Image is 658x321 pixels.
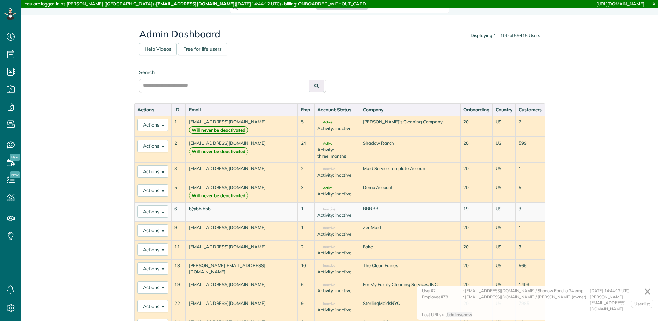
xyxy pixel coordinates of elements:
td: 7 [515,116,545,137]
td: 18 [171,259,186,278]
a: User list [631,300,653,308]
td: 6 [298,278,315,297]
div: Actions [137,106,168,113]
div: Employee#78 [422,294,463,312]
div: Activity: inactive [317,287,356,294]
div: : [EMAIL_ADDRESS][DOMAIN_NAME] / Shadow Ranch / 24 emp. [463,288,590,294]
td: 24 [298,137,315,162]
td: ZenMaid [360,221,460,240]
div: Activity: inactive [317,269,356,275]
button: Actions [137,243,168,256]
td: [PERSON_NAME]'s Cleaning Company [360,116,460,137]
td: US [492,162,516,181]
div: Last URLs [422,312,441,318]
td: 20 [460,240,492,259]
span: New [10,171,20,178]
div: Company [363,106,457,113]
div: Activity: three_months [317,146,356,159]
div: Displaying 1 - 100 of 59415 Users [471,32,540,39]
div: [PERSON_NAME][EMAIL_ADDRESS][DOMAIN_NAME] [590,294,651,312]
td: 5 [515,181,545,202]
button: Actions [137,119,168,131]
strong: Will never be deactivated [189,126,248,134]
div: Activity: inactive [317,125,356,132]
td: 20 [460,162,492,181]
td: 3 [515,202,545,221]
td: 2 [298,162,315,181]
td: US [492,137,516,162]
td: 5 [298,116,315,137]
td: 599 [515,137,545,162]
strong: Will never be deactivated [189,192,248,200]
td: US [492,181,516,202]
button: Actions [137,140,168,152]
td: 20 [460,259,492,278]
td: [PERSON_NAME][EMAIL_ADDRESS][DOMAIN_NAME] [186,259,298,278]
td: [EMAIL_ADDRESS][DOMAIN_NAME] [186,240,298,259]
td: 22 [171,297,186,316]
a: ✕ [640,283,655,300]
td: [EMAIL_ADDRESS][DOMAIN_NAME] [186,137,298,162]
td: 10 [298,259,315,278]
span: Inactive [317,245,335,249]
td: Shadow Ranch [360,137,460,162]
div: Customers [519,106,542,113]
td: 2 [298,240,315,259]
span: Inactive [317,264,335,267]
td: 9 [298,297,315,316]
td: 3 [298,181,315,202]
div: Activity: inactive [317,307,356,313]
td: US [492,259,516,278]
td: 20 [460,221,492,240]
div: [DATE] 14:44:12 UTC [590,288,651,294]
strong: [EMAIL_ADDRESS][DOMAIN_NAME] [156,1,235,7]
td: 1 [298,221,315,240]
div: Account Status [317,106,356,113]
button: Actions [137,281,168,294]
td: The Clean Fairies [360,259,460,278]
td: 19 [171,278,186,297]
td: SterlingMaidsNYC [360,297,460,316]
div: Activity: inactive [317,231,356,237]
td: 1403 [515,278,545,297]
td: 1 [515,221,545,240]
span: Active [317,142,332,145]
td: BBBBB [360,202,460,221]
td: 20 [460,181,492,202]
strong: Will never be deactivated [189,147,248,155]
a: Free for life users [178,43,227,55]
td: US [492,202,516,221]
div: > [441,312,475,318]
td: 5 [171,181,186,202]
td: b@bb.bbb [186,202,298,221]
button: Actions [137,300,168,312]
td: For My Family Cleaning Services, INC. [360,278,460,297]
td: 20 [460,278,492,297]
td: US [492,221,516,240]
td: US [492,116,516,137]
a: Help Videos [139,43,177,55]
div: ID [174,106,183,113]
td: [EMAIL_ADDRESS][DOMAIN_NAME] [186,221,298,240]
div: Emp. [301,106,312,113]
td: 3 [171,162,186,181]
td: [EMAIL_ADDRESS][DOMAIN_NAME] [186,116,298,137]
span: Inactive [317,283,335,287]
td: Fake [360,240,460,259]
div: Activity: inactive [317,191,356,197]
td: [EMAIL_ADDRESS][DOMAIN_NAME] [186,181,298,202]
td: 1 [298,202,315,221]
td: 20 [460,137,492,162]
td: US [492,278,516,297]
td: US [492,240,516,259]
td: Demo Account [360,181,460,202]
button: Actions [137,184,168,197]
span: Inactive [317,207,335,211]
td: 19 [460,202,492,221]
span: New [10,154,20,161]
label: Search [139,69,326,76]
span: Inactive [317,226,335,230]
td: [EMAIL_ADDRESS][DOMAIN_NAME] [186,162,298,181]
td: 20 [460,116,492,137]
button: Actions [137,165,168,178]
